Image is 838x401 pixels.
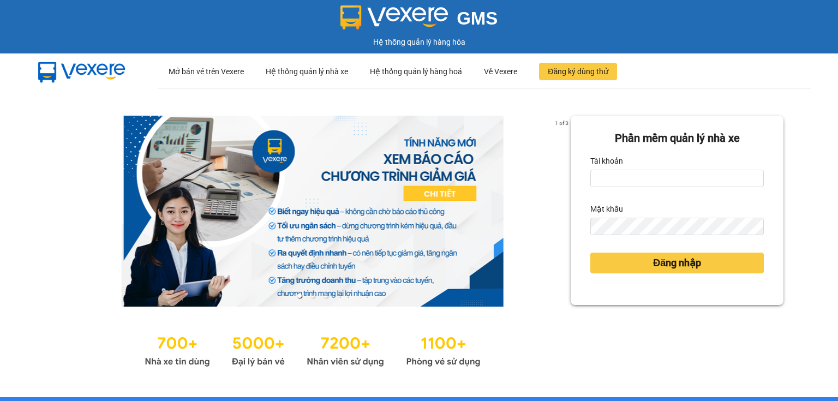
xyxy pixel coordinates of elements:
img: logo 2 [340,5,448,29]
button: Đăng ký dùng thử [539,63,617,80]
p: 1 of 3 [552,116,571,130]
div: Mở bán vé trên Vexere [169,54,244,89]
a: GMS [340,16,498,25]
li: slide item 3 [324,294,328,298]
button: next slide / item [555,116,571,307]
label: Mật khẩu [590,200,623,218]
label: Tài khoản [590,152,623,170]
li: slide item 1 [297,294,302,298]
button: previous slide / item [55,116,70,307]
div: Hệ thống quản lý hàng hóa [3,36,835,48]
button: Đăng nhập [590,253,764,273]
span: GMS [457,8,498,28]
img: mbUUG5Q.png [27,53,136,89]
span: Đăng ký dùng thử [548,65,608,77]
input: Tài khoản [590,170,764,187]
div: Về Vexere [484,54,517,89]
span: Đăng nhập [653,255,701,271]
div: Hệ thống quản lý nhà xe [266,54,348,89]
li: slide item 2 [310,294,315,298]
div: Hệ thống quản lý hàng hoá [370,54,462,89]
img: Statistics.png [145,328,481,370]
input: Mật khẩu [590,218,764,235]
div: Phần mềm quản lý nhà xe [590,130,764,147]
